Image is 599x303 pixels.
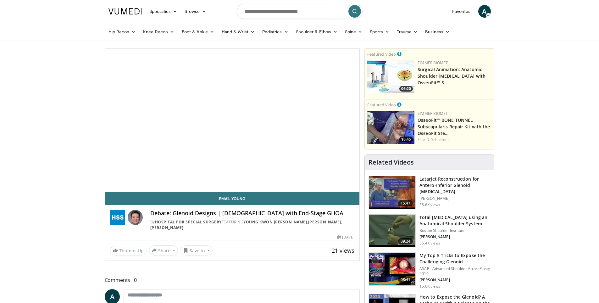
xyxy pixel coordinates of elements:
[292,25,341,38] a: Shoulder & Elbow
[243,219,273,225] a: Young Kwon
[419,214,490,227] h3: Total [MEDICAL_DATA] using an Anatomical Shoulder System
[419,234,490,239] p: [PERSON_NAME]
[478,5,491,18] a: A
[367,51,396,57] small: Featured Video
[399,137,413,142] span: 10:45
[180,245,213,255] button: Save to
[419,266,490,276] p: ASAP - Advanced Shoulder ArthroPlasty 2019
[393,25,422,38] a: Trauma
[419,284,440,289] p: 15.6K views
[150,210,355,217] h4: Debate: Glenoid Designs | [DEMOGRAPHIC_DATA] with End-Stage GHOA
[332,247,354,254] span: 21 views
[419,228,490,233] p: Boston Shoulder Institute
[367,60,414,93] a: 06:20
[418,60,448,65] a: Zimmer Biomet
[369,159,414,166] h4: Related Videos
[155,219,222,225] a: Hospital for Special Surgery
[105,49,360,192] video-js: Video Player
[367,60,414,93] img: 84e7f812-2061-4fff-86f6-cdff29f66ef4.150x105_q85_crop-smart_upscale.jpg
[419,176,490,195] h3: Latarjet Reconstruction for Antero-Inferior Glenoid [MEDICAL_DATA]
[418,117,490,136] a: OsseoFit™ BONE TUNNEL Subscapularis Repair Kit with the OsseoFit Ste…
[146,5,181,18] a: Specialties
[419,241,440,246] p: 35.4K views
[419,202,440,207] p: 38.6K views
[105,192,360,205] a: Email Young
[105,25,140,38] a: Hip Recon
[419,252,490,265] h3: My Top 5 Tricks to Expose the Challenging Glenoid
[421,25,453,38] a: Business
[337,234,354,240] div: [DATE]
[369,214,490,248] a: 39:24 Total [MEDICAL_DATA] using an Anatomical Shoulder System Boston Shoulder Institute [PERSON_...
[149,245,178,255] button: Share
[418,66,485,86] a: Surgical Animation: Anatomic Shoulder [MEDICAL_DATA] with OsseoFit™ S…
[398,200,413,206] span: 15:47
[110,210,125,225] img: Hospital for Special Surgery
[398,238,413,244] span: 39:24
[367,102,396,108] small: Featured Video
[369,176,490,209] a: 15:47 Latarjet Reconstruction for Antero-Inferior Glenoid [MEDICAL_DATA] [PERSON_NAME] 38.6K views
[418,111,448,116] a: Zimmer Biomet
[448,5,474,18] a: Favorites
[105,276,360,284] span: Comments 0
[398,277,413,283] span: 08:41
[237,4,363,19] input: Search topics, interventions
[139,25,178,38] a: Knee Recon
[419,196,490,201] p: [PERSON_NAME]
[110,246,147,255] a: Thumbs Up
[308,219,341,225] a: [PERSON_NAME]
[369,253,415,285] img: b61a968a-1fa8-450f-8774-24c9f99181bb.150x105_q85_crop-smart_upscale.jpg
[369,215,415,247] img: 38824_0000_3.png.150x105_q85_crop-smart_upscale.jpg
[367,111,414,144] img: 2f1af013-60dc-4d4f-a945-c3496bd90c6e.150x105_q85_crop-smart_upscale.jpg
[150,219,355,231] div: By FEATURING , , ,
[419,278,490,283] p: [PERSON_NAME]
[369,252,490,289] a: 08:41 My Top 5 Tricks to Expose the Challenging Glenoid ASAP - Advanced Shoulder ArthroPlasty 201...
[341,25,366,38] a: Spine
[367,111,414,144] a: 10:45
[181,5,210,18] a: Browse
[366,25,393,38] a: Sports
[369,176,415,209] img: 38708_0000_3.png.150x105_q85_crop-smart_upscale.jpg
[178,25,218,38] a: Foot & Ankle
[128,210,143,225] img: Avatar
[426,137,449,142] a: D. Schneider
[258,25,292,38] a: Pediatrics
[274,219,307,225] a: [PERSON_NAME]
[418,137,491,143] div: Feat.
[399,86,413,92] span: 06:20
[150,225,184,230] a: [PERSON_NAME]
[108,8,142,14] img: VuMedi Logo
[218,25,258,38] a: Hand & Wrist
